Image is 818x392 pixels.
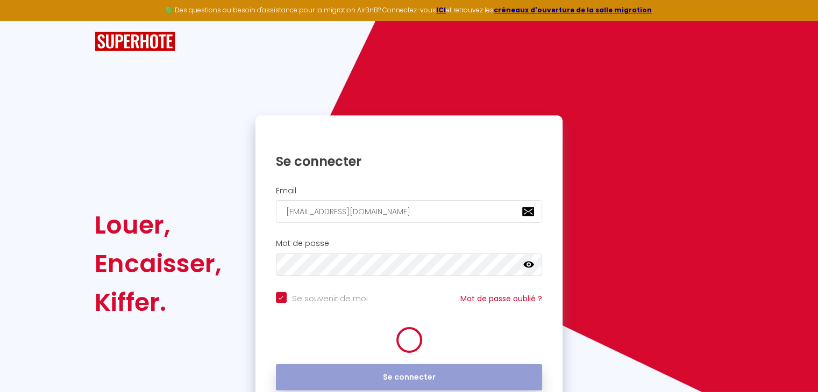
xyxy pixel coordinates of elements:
[494,5,652,14] a: créneaux d'ouverture de la salle migration
[95,206,222,244] div: Louer,
[95,244,222,283] div: Encaisser,
[95,283,222,322] div: Kiffer.
[276,186,543,195] h2: Email
[436,5,446,14] a: ICI
[276,153,543,170] h1: Se connecter
[95,32,175,52] img: SuperHote logo
[276,200,543,223] input: Ton Email
[276,364,543,391] button: Se connecter
[276,239,543,248] h2: Mot de passe
[460,293,542,304] a: Mot de passe oublié ?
